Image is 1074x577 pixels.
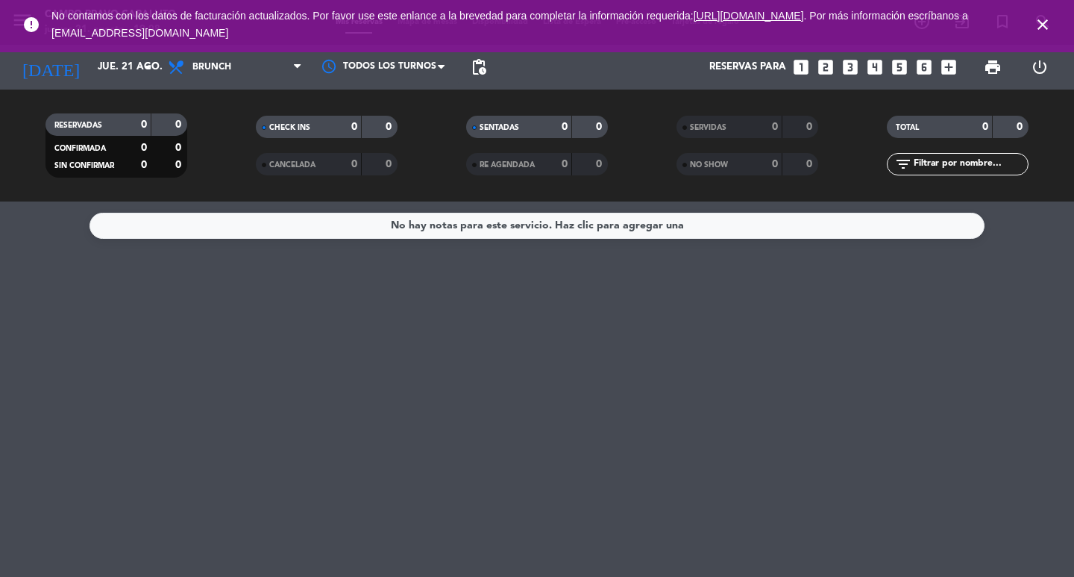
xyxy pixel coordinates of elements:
input: Filtrar por nombre... [912,156,1028,172]
i: looks_two [816,57,835,77]
i: looks_6 [914,57,934,77]
div: No hay notas para este servicio. Haz clic para agregar una [391,217,684,234]
strong: 0 [562,122,568,132]
i: [DATE] [11,51,90,84]
strong: 0 [141,143,147,153]
span: SERVIDAS [690,124,726,131]
strong: 0 [141,160,147,170]
strong: 0 [806,122,815,132]
span: Brunch [192,62,231,72]
strong: 0 [1017,122,1026,132]
i: looks_4 [865,57,885,77]
span: print [984,58,1002,76]
span: RESERVADAS [54,122,102,129]
strong: 0 [596,122,605,132]
strong: 0 [175,160,184,170]
strong: 0 [351,159,357,169]
strong: 0 [596,159,605,169]
span: CONFIRMADA [54,145,106,152]
span: pending_actions [470,58,488,76]
span: NO SHOW [690,161,728,169]
span: SIN CONFIRMAR [54,162,114,169]
a: . Por más información escríbanos a [EMAIL_ADDRESS][DOMAIN_NAME] [51,10,968,39]
strong: 0 [175,143,184,153]
i: arrow_drop_down [139,58,157,76]
i: error [22,16,40,34]
strong: 0 [772,159,778,169]
strong: 0 [772,122,778,132]
strong: 0 [386,159,395,169]
i: add_box [939,57,958,77]
strong: 0 [982,122,988,132]
span: TOTAL [896,124,919,131]
span: Reservas para [709,61,786,73]
strong: 0 [806,159,815,169]
div: LOG OUT [1016,45,1063,90]
strong: 0 [351,122,357,132]
i: power_settings_new [1031,58,1049,76]
span: RE AGENDADA [480,161,535,169]
i: close [1034,16,1052,34]
span: CHECK INS [269,124,310,131]
strong: 0 [386,122,395,132]
strong: 0 [175,119,184,130]
i: looks_one [791,57,811,77]
span: No contamos con los datos de facturación actualizados. Por favor use este enlance a la brevedad p... [51,10,968,39]
strong: 0 [562,159,568,169]
i: filter_list [894,155,912,173]
i: looks_3 [841,57,860,77]
strong: 0 [141,119,147,130]
span: CANCELADA [269,161,315,169]
span: SENTADAS [480,124,519,131]
a: [URL][DOMAIN_NAME] [694,10,804,22]
i: looks_5 [890,57,909,77]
